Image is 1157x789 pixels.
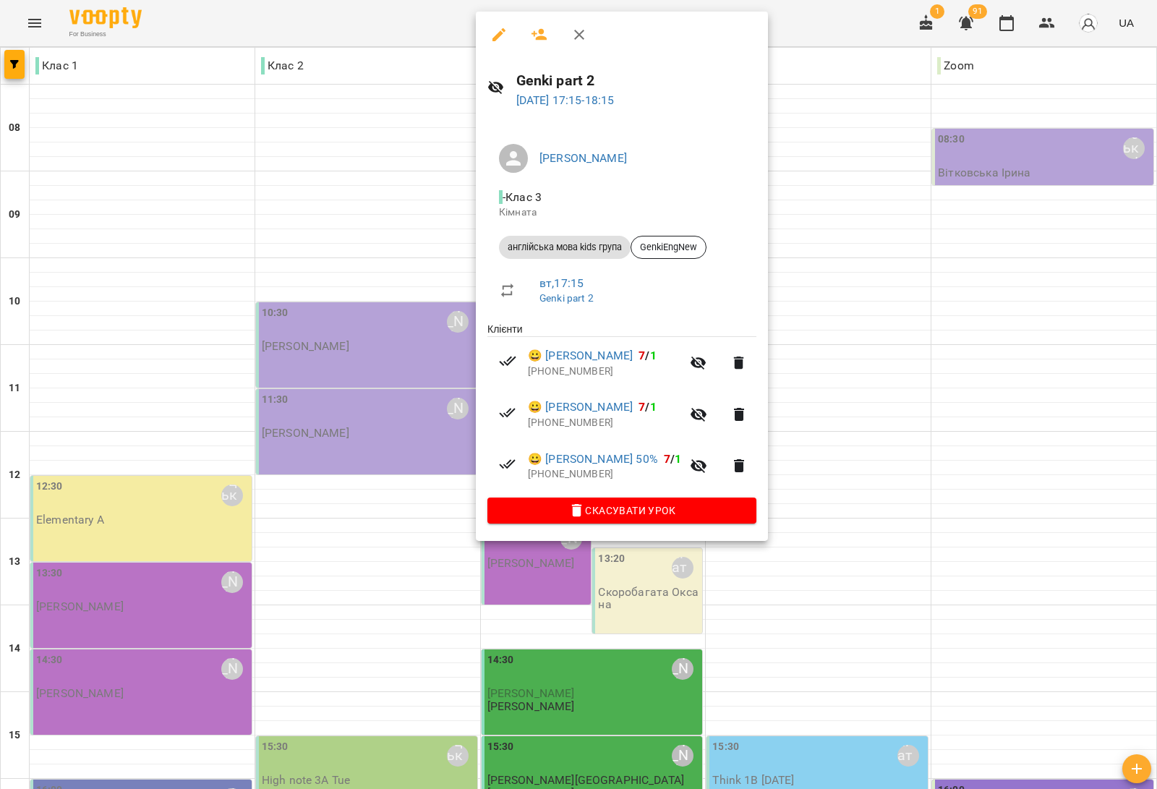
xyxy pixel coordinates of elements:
[650,349,657,362] span: 1
[499,502,745,519] span: Скасувати Урок
[631,236,706,259] div: GenkiEngNew
[499,456,516,473] svg: Візит сплачено
[499,404,516,422] svg: Візит сплачено
[639,349,656,362] b: /
[539,292,594,304] a: Genki part 2
[499,241,631,254] span: англійська мова kids група
[487,498,756,524] button: Скасувати Урок
[516,93,615,107] a: [DATE] 17:15-18:15
[631,241,706,254] span: GenkiEngNew
[528,451,658,468] a: 😀 [PERSON_NAME] 50%
[675,452,681,466] span: 1
[664,452,681,466] b: /
[487,322,756,498] ul: Клієнти
[664,452,670,466] span: 7
[528,416,681,430] p: [PHONE_NUMBER]
[528,467,681,482] p: [PHONE_NUMBER]
[539,151,627,165] a: [PERSON_NAME]
[639,400,645,414] span: 7
[639,400,656,414] b: /
[499,205,745,220] p: Кімната
[516,69,756,92] h6: Genki part 2
[499,190,545,204] span: - Клас 3
[650,400,657,414] span: 1
[639,349,645,362] span: 7
[528,347,633,364] a: 😀 [PERSON_NAME]
[539,276,584,290] a: вт , 17:15
[528,364,681,379] p: [PHONE_NUMBER]
[499,352,516,370] svg: Візит сплачено
[528,398,633,416] a: 😀 [PERSON_NAME]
